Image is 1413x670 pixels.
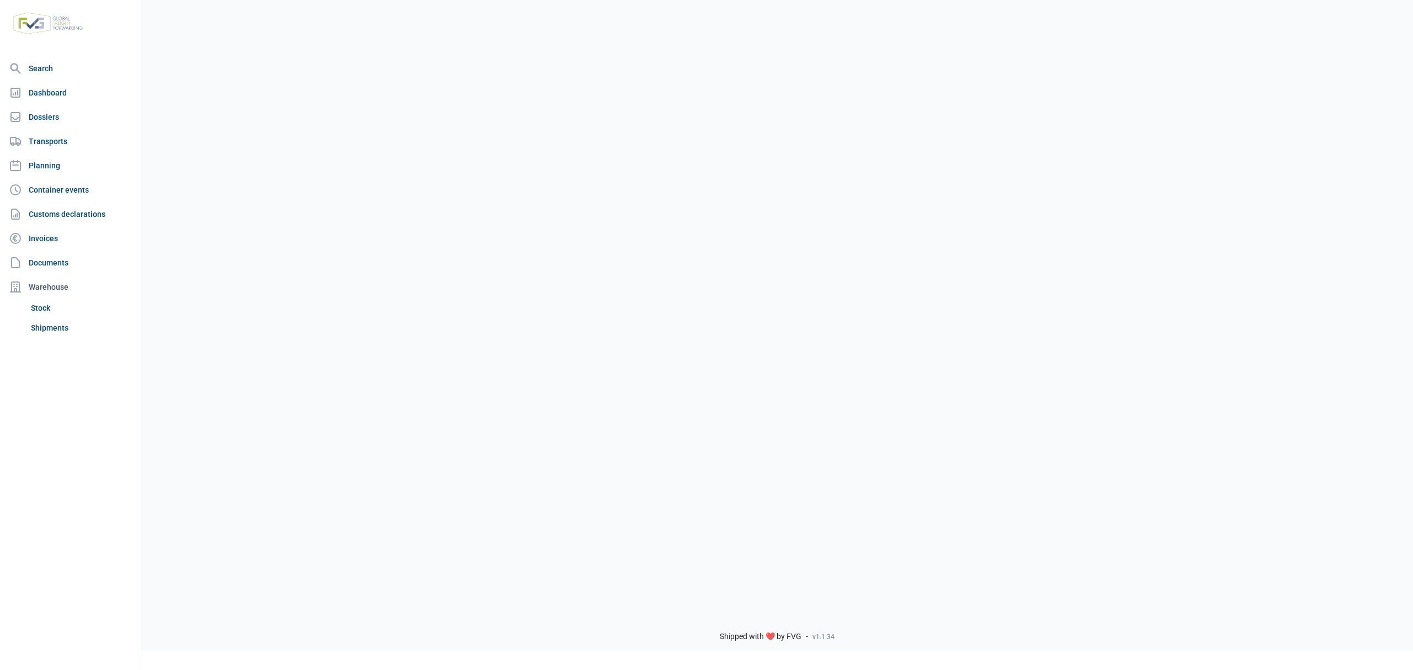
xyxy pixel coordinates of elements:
[4,82,136,104] a: Dashboard
[4,227,136,249] a: Invoices
[26,318,136,338] a: Shipments
[26,298,136,318] a: Stock
[812,632,835,641] span: v1.1.34
[4,130,136,152] a: Transports
[4,179,136,201] a: Container events
[806,632,808,642] span: -
[4,252,136,274] a: Documents
[720,632,801,642] span: Shipped with ❤️ by FVG
[4,106,136,128] a: Dossiers
[4,203,136,225] a: Customs declarations
[4,57,136,79] a: Search
[4,276,136,298] div: Warehouse
[9,8,87,39] img: FVG - Global freight forwarding
[4,155,136,177] a: Planning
